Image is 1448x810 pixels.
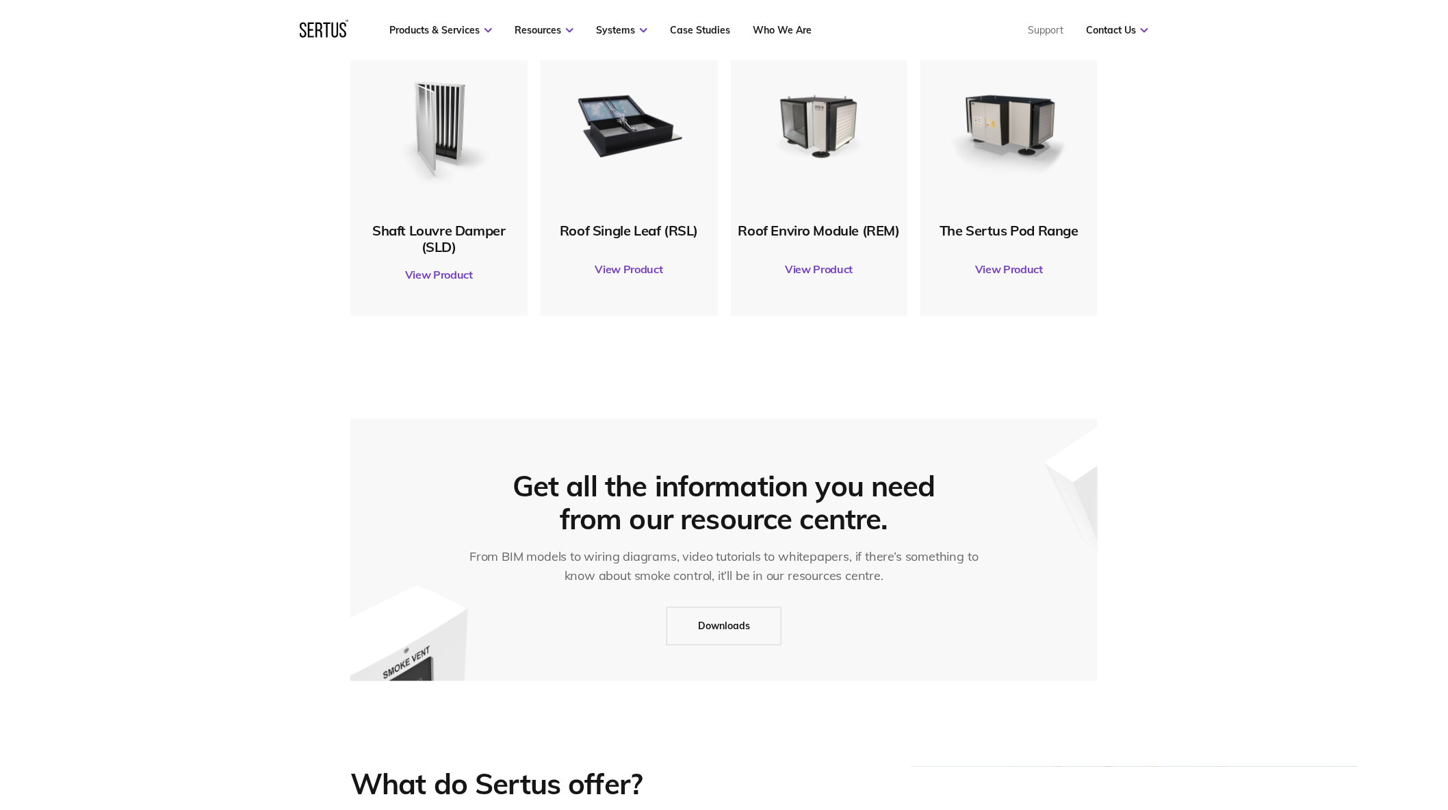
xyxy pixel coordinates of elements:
iframe: Chat Widget [1203,653,1448,810]
a: View Product [927,251,1091,289]
a: Downloads [667,607,781,646]
a: Support [1028,24,1063,36]
a: Resources [515,24,573,36]
a: Who We Are [753,24,812,36]
a: Systems [596,24,647,36]
div: From BIM models to wiring diagrams, video tutorials to whitepapers, if there’s something to know ... [461,548,987,586]
a: View Product [357,256,521,294]
a: View Product [547,251,711,289]
a: View Product [738,251,901,289]
a: Contact Us [1086,24,1148,36]
a: Case Studies [670,24,730,36]
div: Roof Single Leaf (RSL) [547,222,711,239]
h2: What do Sertus offer? [350,767,642,803]
div: Shaft Louvre Damper (SLD) [357,222,521,256]
div: The Sertus Pod Range [927,222,1091,239]
a: Products & Services [389,24,492,36]
div: Get all the information you need from our resource centre. [502,470,946,536]
div: Roof Enviro Module (REM) [738,222,901,239]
